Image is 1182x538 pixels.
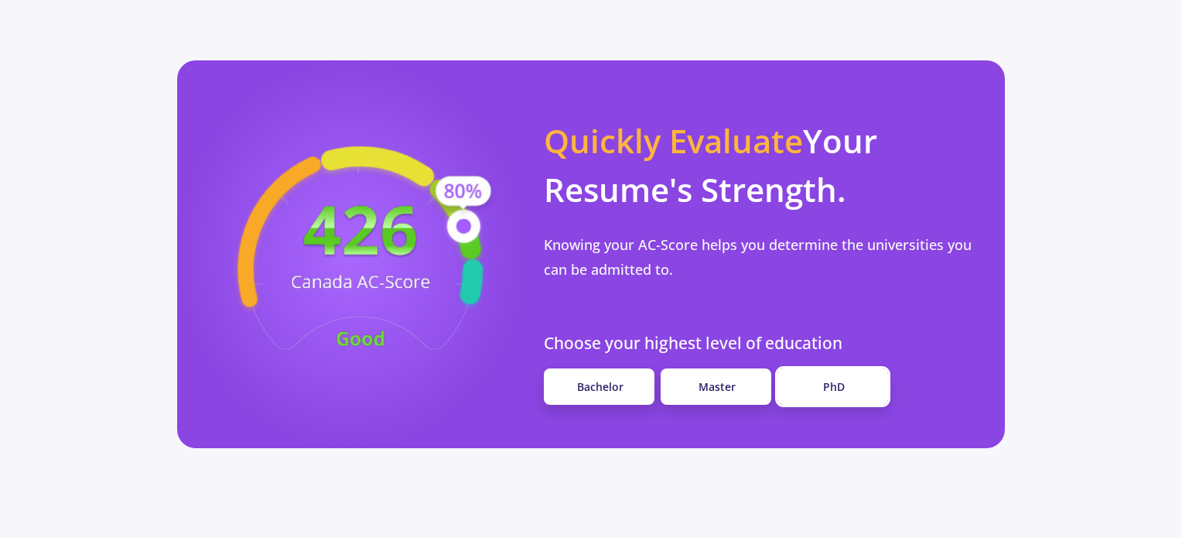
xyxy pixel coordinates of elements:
span: Master [699,379,736,394]
a: Bachelor [544,368,654,405]
p: Choose your highest level of education [544,331,986,356]
a: PhD [777,368,888,405]
span: Quickly Evaluate [544,118,803,163]
a: Master [661,368,771,405]
span: PhD [823,379,845,394]
span: Bachelor [577,379,623,394]
p: Your Resume's Strength. [544,116,986,214]
p: Knowing your AC-Score helps you determine the universities you can be admitted to. [544,232,986,283]
img: acscore [179,122,541,386]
